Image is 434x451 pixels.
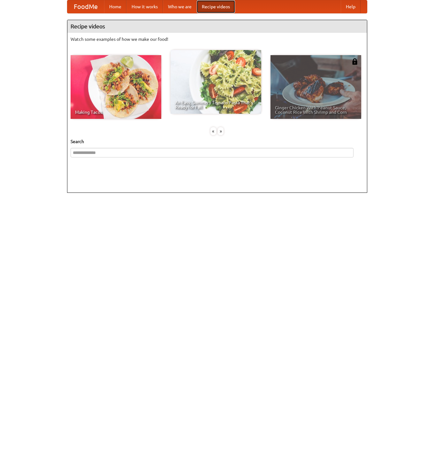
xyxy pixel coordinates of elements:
img: 483408.png [352,58,358,65]
a: Recipe videos [197,0,235,13]
h4: Recipe videos [67,20,367,33]
a: Who we are [163,0,197,13]
a: Help [341,0,361,13]
span: Making Tacos [75,110,157,114]
a: How it works [126,0,163,13]
div: « [210,127,216,135]
a: Home [104,0,126,13]
div: » [218,127,224,135]
a: FoodMe [67,0,104,13]
h5: Search [71,138,364,145]
a: An Easy, Summery Tomato Pasta That's Ready for Fall [171,50,261,114]
a: Making Tacos [71,55,161,119]
span: An Easy, Summery Tomato Pasta That's Ready for Fall [175,100,257,109]
p: Watch some examples of how we make our food! [71,36,364,42]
